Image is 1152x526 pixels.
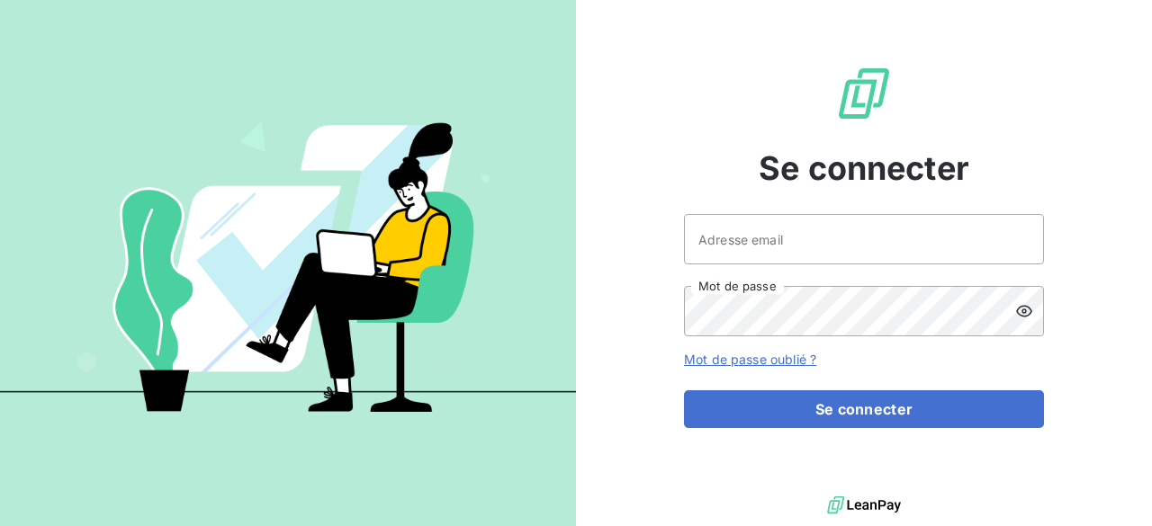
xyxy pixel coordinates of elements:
a: Mot de passe oublié ? [684,352,816,367]
span: Se connecter [759,144,969,192]
img: Logo LeanPay [835,65,893,122]
img: logo [827,492,901,519]
button: Se connecter [684,390,1044,428]
input: placeholder [684,214,1044,264]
